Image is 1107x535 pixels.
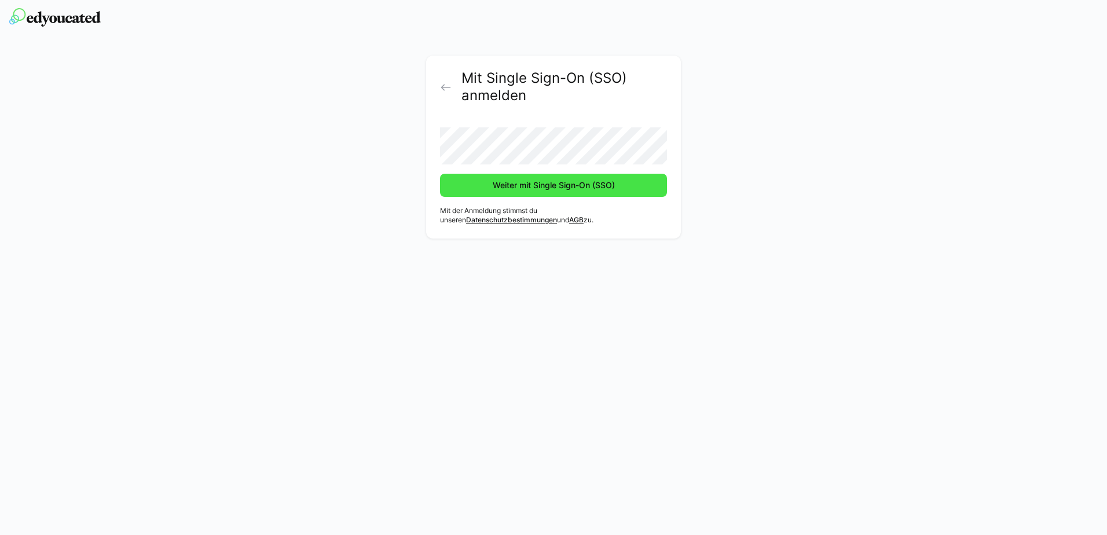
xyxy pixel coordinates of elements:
[440,206,667,225] p: Mit der Anmeldung stimmst du unseren und zu.
[461,69,667,104] h2: Mit Single Sign-On (SSO) anmelden
[9,8,101,27] img: edyoucated
[491,179,617,191] span: Weiter mit Single Sign-On (SSO)
[569,215,584,224] a: AGB
[466,215,557,224] a: Datenschutzbestimmungen
[440,174,667,197] button: Weiter mit Single Sign-On (SSO)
